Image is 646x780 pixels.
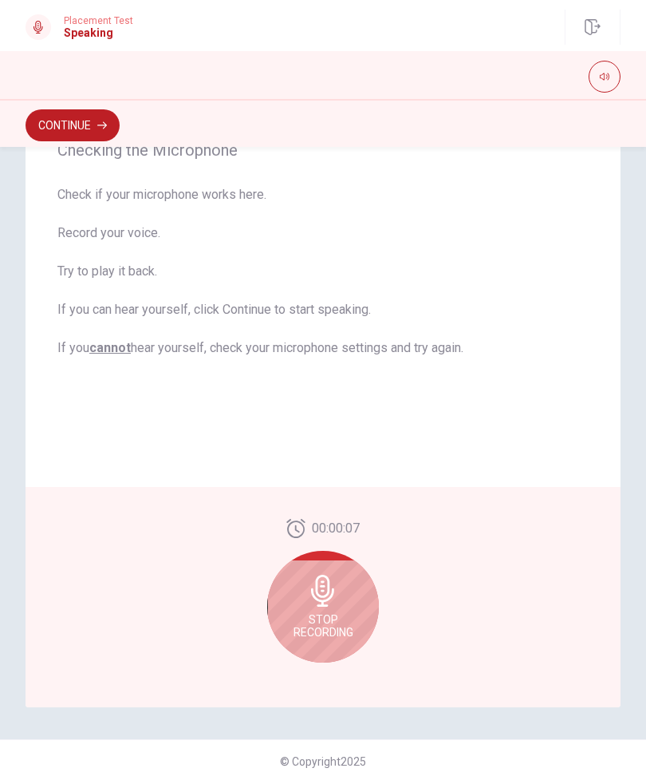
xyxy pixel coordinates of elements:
[57,185,589,358] span: Check if your microphone works here. Record your voice. Try to play it back. If you can hear your...
[64,26,133,39] h1: Speaking
[280,755,366,768] span: © Copyright 2025
[26,109,120,141] button: Continue
[64,15,133,26] span: Placement Test
[57,141,589,160] span: Checking the Microphone
[293,613,353,639] span: Stop Recording
[312,519,360,538] span: 00:00:07
[267,551,379,663] div: Stop Recording
[89,340,131,355] u: cannot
